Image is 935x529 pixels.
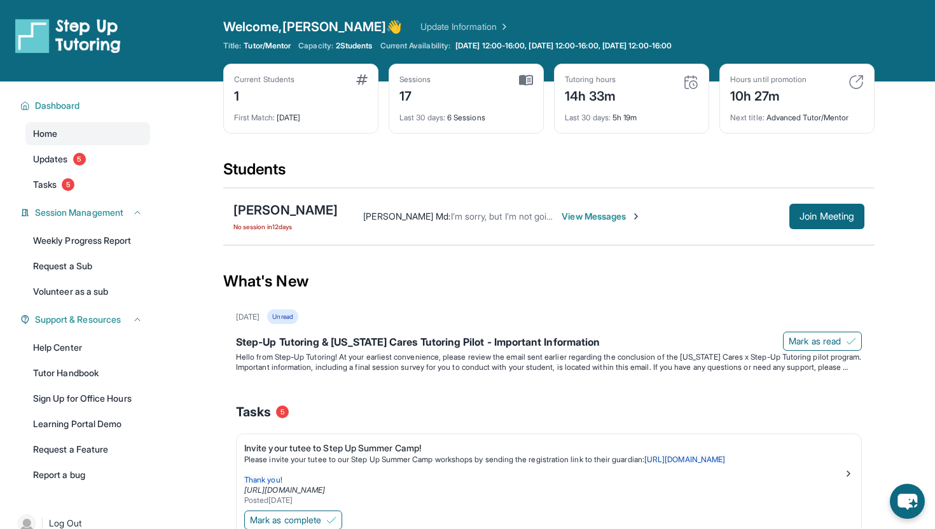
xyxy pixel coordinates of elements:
[336,41,373,51] span: 2 Students
[453,41,674,51] a: [DATE] 12:00-16:00, [DATE] 12:00-16:00, [DATE] 12:00-16:00
[244,455,843,465] p: Please invite your tutee to our Step Up Summer Camp workshops by sending the registration link to...
[35,99,80,112] span: Dashboard
[234,105,368,123] div: [DATE]
[15,18,121,53] img: logo
[25,173,150,196] a: Tasks5
[565,113,611,122] span: Last 30 days :
[223,159,875,187] div: Students
[267,309,298,324] div: Unread
[455,41,672,51] span: [DATE] 12:00-16:00, [DATE] 12:00-16:00, [DATE] 12:00-16:00
[356,74,368,85] img: card
[399,74,431,85] div: Sessions
[846,336,856,346] img: Mark as read
[25,413,150,435] a: Learning Portal Demo
[73,153,86,166] span: 5
[326,515,336,525] img: Mark as complete
[223,41,241,51] span: Title:
[399,113,445,122] span: Last 30 days :
[236,334,862,352] div: Step-Up Tutoring & [US_STATE] Cares Tutoring Pilot - Important Information
[234,85,294,105] div: 1
[25,362,150,384] a: Tutor Handbook
[30,206,142,219] button: Session Management
[25,148,150,171] a: Updates5
[497,20,509,33] img: Chevron Right
[631,211,641,222] img: Chevron-Right
[363,211,450,222] span: [PERSON_NAME] Md :
[730,85,807,105] div: 10h 27m
[276,406,289,418] span: 5
[789,335,841,348] span: Mark as read
[399,105,533,123] div: 6 Sessions
[730,105,864,123] div: Advanced Tutor/Mentor
[800,213,854,220] span: Join Meeting
[236,312,260,322] div: [DATE]
[298,41,333,51] span: Capacity:
[25,438,150,461] a: Request a Feature
[244,41,291,51] span: Tutor/Mentor
[25,255,150,278] a: Request a Sub
[237,434,861,508] a: Invite your tutee to Step Up Summer Camp!Please invite your tutee to our Step Up Summer Camp work...
[399,85,431,105] div: 17
[244,495,843,505] div: Posted [DATE]
[730,113,765,122] span: Next title :
[223,253,875,309] div: What's New
[890,484,925,519] button: chat-button
[234,74,294,85] div: Current Students
[848,74,864,90] img: card
[244,442,843,455] div: Invite your tutee to Step Up Summer Camp!
[234,113,275,122] span: First Match :
[380,41,450,51] span: Current Availability:
[35,206,123,219] span: Session Management
[565,105,698,123] div: 5h 19m
[223,18,403,36] span: Welcome, [PERSON_NAME] 👋
[30,313,142,326] button: Support & Resources
[420,20,509,33] a: Update Information
[565,85,616,105] div: 14h 33m
[565,74,616,85] div: Tutoring hours
[62,178,74,191] span: 5
[244,475,282,484] span: Thank you!
[233,222,338,232] span: No session in 12 days
[562,210,641,223] span: View Messages
[233,201,338,219] div: [PERSON_NAME]
[25,122,150,145] a: Home
[244,485,325,495] a: [URL][DOMAIN_NAME]
[33,153,68,166] span: Updates
[789,204,864,229] button: Join Meeting
[25,280,150,303] a: Volunteer as a sub
[30,99,142,112] button: Dashboard
[35,313,121,326] span: Support & Resources
[683,74,698,90] img: card
[236,403,271,421] span: Tasks
[33,178,57,191] span: Tasks
[236,352,862,372] p: Hello from Step-Up Tutoring! At your earliest convenience, please review the email sent earlier r...
[33,127,57,140] span: Home
[25,387,150,410] a: Sign Up for Office Hours
[25,229,150,252] a: Weekly Progress Report
[25,463,150,486] a: Report a bug
[783,332,862,351] button: Mark as read
[730,74,807,85] div: Hours until promotion
[25,336,150,359] a: Help Center
[250,514,321,526] span: Mark as complete
[519,74,533,86] img: card
[644,455,725,464] a: [URL][DOMAIN_NAME]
